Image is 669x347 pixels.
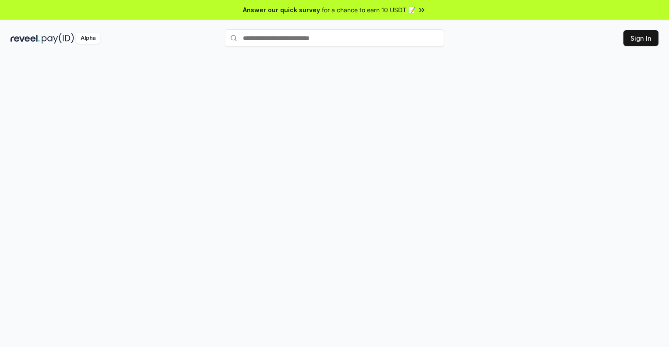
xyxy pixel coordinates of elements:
[322,5,416,14] span: for a chance to earn 10 USDT 📝
[243,5,320,14] span: Answer our quick survey
[623,30,658,46] button: Sign In
[76,33,100,44] div: Alpha
[42,33,74,44] img: pay_id
[11,33,40,44] img: reveel_dark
